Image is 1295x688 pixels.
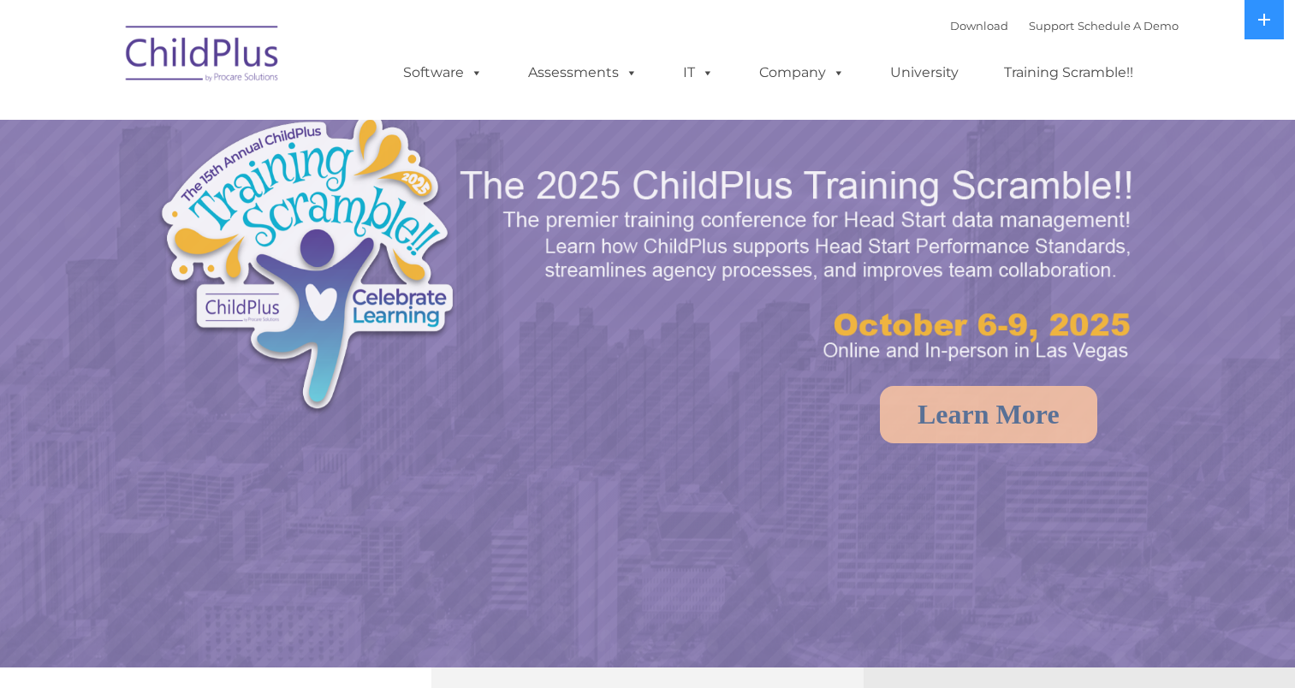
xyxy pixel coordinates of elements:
[742,56,862,90] a: Company
[987,56,1150,90] a: Training Scramble!!
[666,56,731,90] a: IT
[880,386,1097,443] a: Learn More
[511,56,655,90] a: Assessments
[1029,19,1074,33] a: Support
[950,19,1179,33] font: |
[386,56,500,90] a: Software
[873,56,976,90] a: University
[117,14,288,99] img: ChildPlus by Procare Solutions
[950,19,1008,33] a: Download
[1078,19,1179,33] a: Schedule A Demo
